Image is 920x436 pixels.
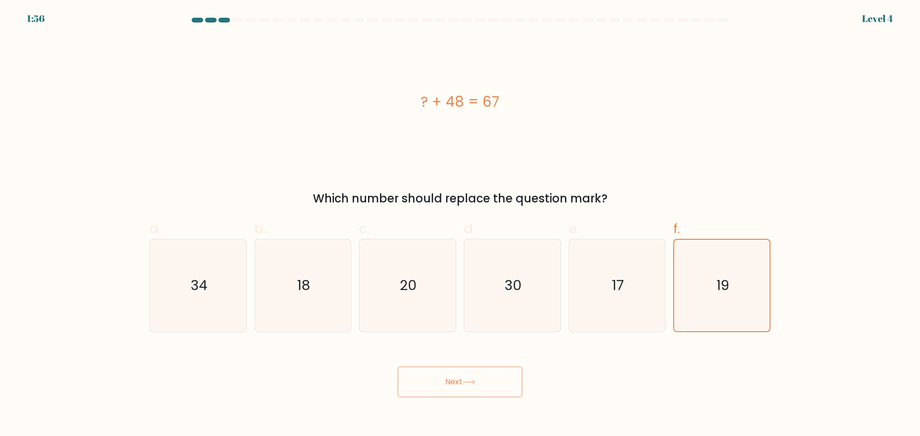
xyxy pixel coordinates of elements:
div: ? + 48 = 67 [149,91,770,112]
span: f. [673,219,680,238]
span: b. [254,219,266,238]
span: c. [359,219,369,238]
text: 18 [297,276,310,295]
span: e. [569,219,579,238]
text: 20 [400,276,417,295]
text: 19 [716,276,729,295]
span: a. [149,219,161,238]
span: d. [464,219,475,238]
div: Level 4 [862,11,893,26]
text: 17 [612,276,624,295]
div: 1:56 [27,11,45,26]
text: 34 [191,276,207,295]
text: 30 [505,276,522,295]
button: Next [398,367,522,397]
div: Which number should replace the question mark? [155,190,765,207]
